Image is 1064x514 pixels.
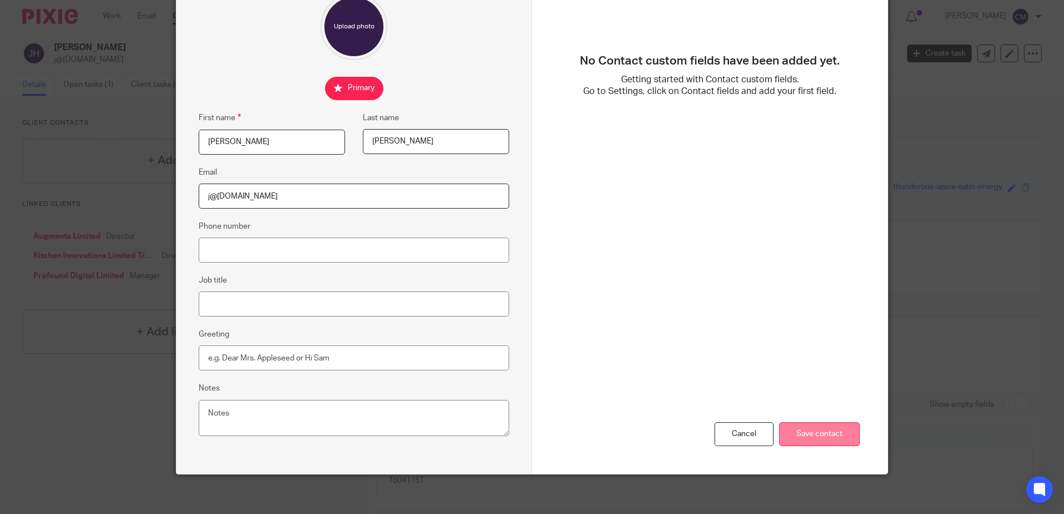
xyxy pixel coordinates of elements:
label: Phone number [199,221,250,232]
p: Getting started with Contact custom fields. Go to Settings, click on Contact fields and add your ... [560,74,860,98]
label: First name [199,111,241,124]
h3: No Contact custom fields have been added yet. [560,54,860,68]
label: Job title [199,275,227,286]
div: Cancel [715,422,774,446]
input: e.g. Dear Mrs. Appleseed or Hi Sam [199,345,509,370]
label: Email [199,167,217,178]
label: Last name [363,112,399,123]
input: Save contact [779,422,860,446]
label: Greeting [199,329,229,340]
label: Notes [199,383,220,394]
